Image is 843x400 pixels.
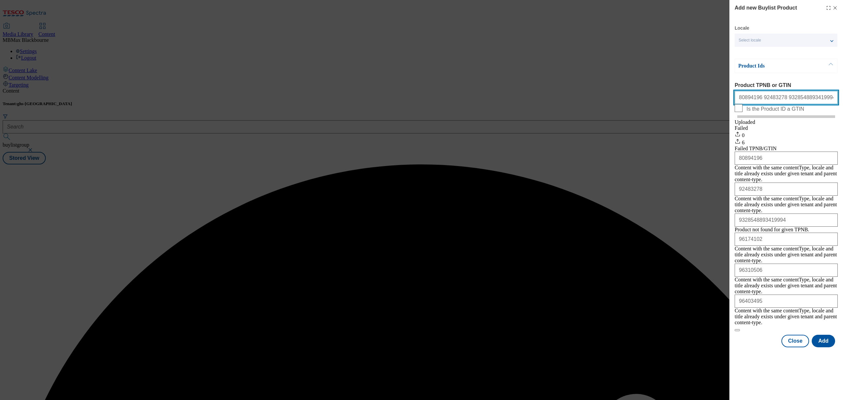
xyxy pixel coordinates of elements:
[735,308,838,326] div: Content with the same contentType, locale and title already exists under given tenant and parent ...
[735,125,838,131] div: Failed
[735,82,838,88] label: Product TPNB or GTIN
[747,106,804,112] span: Is the Product ID a GTIN
[735,4,797,12] h4: Add new Buylist Product
[735,146,838,152] div: Failed TPNB/GTIN
[735,91,838,104] input: Enter 1 or 20 space separated Product TPNB or GTIN
[735,165,838,183] div: Content with the same contentType, locale and title already exists under given tenant and parent ...
[735,227,809,233] div: Product not found for given TPNB.
[735,26,749,30] label: Locale
[781,335,809,347] button: Close
[735,131,838,138] div: 0
[735,34,837,47] button: Select locale
[735,277,838,295] div: Content with the same contentType, locale and title already exists under given tenant and parent ...
[739,38,761,43] span: Select locale
[735,246,838,264] div: Content with the same contentType, locale and title already exists under given tenant and parent ...
[735,119,838,125] div: Uploaded
[735,138,838,146] div: 6
[738,63,807,69] p: Product Ids
[812,335,835,347] button: Add
[735,196,838,214] div: Content with the same contentType, locale and title already exists under given tenant and parent ...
